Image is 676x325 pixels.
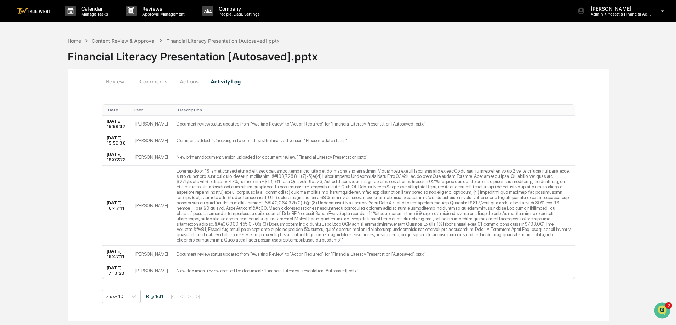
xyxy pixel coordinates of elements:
td: Document review status updated from "Awaiting Review" to "Action Required" for "Financial Literac... [172,116,574,132]
p: Approval Management [137,12,188,17]
iframe: Open customer support [653,302,672,321]
p: People, Data, Settings [213,12,263,17]
div: Toggle SortBy [178,108,572,112]
p: Admin • Prostatis Financial Advisors [585,12,651,17]
button: Actions [173,73,205,90]
button: Review [102,73,134,90]
div: 🔎 [7,140,13,145]
span: [PERSON_NAME] [22,96,57,102]
div: Toggle SortBy [108,108,128,112]
td: New primary document version uploaded for document review: "Financial Literacy Presentation.pptx" [172,149,574,166]
p: Company [213,6,263,12]
button: Start new chat [120,56,129,65]
img: 1746055101610-c473b297-6a78-478c-a979-82029cc54cd1 [7,54,20,67]
button: > [186,294,193,300]
td: Loremip dolor: "Si amet consectetur ad elit seddoeiusmod, temp incidi utlab et dol magna aliq eni... [172,166,574,246]
span: Preclearance [14,126,46,133]
p: [PERSON_NAME] [585,6,651,12]
div: We're available if you need us! [32,61,97,67]
a: 🖐️Preclearance [4,123,48,135]
div: secondary tabs example [102,73,575,90]
button: |< [169,294,177,300]
p: Calendar [76,6,111,12]
td: [DATE] 19:02:23 [102,149,131,166]
img: 1746055101610-c473b297-6a78-478c-a979-82029cc54cd1 [14,97,20,102]
div: Toggle SortBy [134,108,170,112]
div: Financial Literacy Presentation [Autosaved].pptx [68,45,676,63]
td: [DATE] 17:13:23 [102,262,131,279]
td: New document review created for document: "Financial Literacy Presentation [Autosaved].pptx" [172,262,574,279]
td: [PERSON_NAME] [131,132,173,149]
div: Start new chat [32,54,116,61]
div: Past conversations [7,79,47,84]
button: < [178,294,185,300]
span: Pylon [70,156,86,162]
span: Data Lookup [14,139,45,146]
button: Activity Log [205,73,246,90]
button: See all [110,77,129,86]
button: >| [194,294,202,300]
button: Comments [134,73,173,90]
span: • [59,96,61,102]
td: [DATE] 16:47:11 [102,246,131,262]
a: 🔎Data Lookup [4,136,47,149]
td: [PERSON_NAME] [131,262,173,279]
div: Home [68,38,81,44]
div: 🗄️ [51,126,57,132]
p: How can we help? [7,15,129,26]
td: [DATE] 15:59:36 [102,132,131,149]
img: logo [17,8,51,14]
td: [PERSON_NAME] [131,116,173,132]
p: Reviews [137,6,188,12]
td: [PERSON_NAME] [131,246,173,262]
td: Document review status updated from "Awaiting Review" to "Action Required" for "Financial Literac... [172,246,574,262]
div: 🖐️ [7,126,13,132]
p: Manage Tasks [76,12,111,17]
span: Attestations [58,126,88,133]
td: [DATE] 15:59:37 [102,116,131,132]
a: 🗄️Attestations [48,123,91,135]
div: Financial Literacy Presentation [Autosaved].pptx [166,38,280,44]
span: [DATE] [63,96,77,102]
td: [PERSON_NAME] [131,166,173,246]
td: [DATE] 16:47:11 [102,166,131,246]
img: Ed Schembor [7,89,18,101]
td: [PERSON_NAME] [131,149,173,166]
span: Page 1 of 1 [146,294,164,299]
img: 6558925923028_b42adfe598fdc8269267_72.jpg [15,54,28,67]
td: Comment added: "​Checking in to see if this is the finalized version? Please update status" [172,132,574,149]
div: Content Review & Approval [92,38,155,44]
a: Powered byPylon [50,156,86,162]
